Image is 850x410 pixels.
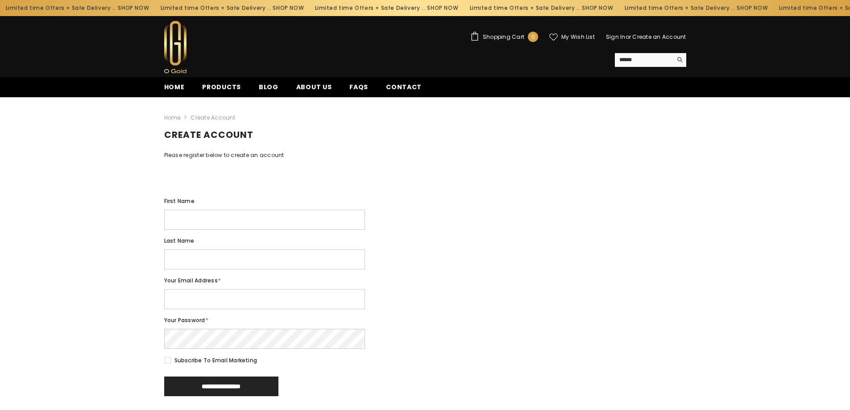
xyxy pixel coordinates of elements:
a: FAQs [340,82,377,97]
span: Create Account [191,113,235,123]
a: Blog [250,82,287,97]
label: Your Password [164,315,686,325]
a: Home [155,82,194,97]
span: Home [164,83,185,91]
span: or [626,33,631,41]
nav: breadcrumbs [164,97,686,126]
a: About us [287,82,341,97]
button: Search [672,53,686,66]
span: Products [202,83,241,91]
iframe: Social Login [164,172,686,194]
a: Home [164,113,181,123]
a: SHOP NOW [544,3,576,13]
div: Limited time Offers + Safe Delivery .. [581,1,736,15]
a: My Wish List [549,33,595,41]
div: Limited time Offers + Safe Delivery .. [272,1,427,15]
div: Please register below to create an account [164,150,686,160]
span: Shopping Cart [483,34,524,40]
a: SHOP NOW [390,3,421,13]
span: FAQs [349,83,368,91]
img: Ogold Shop [164,21,187,73]
a: SHOP NOW [699,3,730,13]
div: Limited time Offers + Safe Delivery .. [117,1,272,15]
label: Subscribe to email marketing [164,356,686,365]
a: Create an Account [632,33,686,41]
a: Products [193,82,250,97]
label: Your Email Address [164,276,686,286]
span: Blog [259,83,278,91]
h1: Create account [164,126,686,150]
span: My Wish List [561,34,595,40]
label: Last name [164,236,686,246]
span: About us [296,83,332,91]
span: Contact [386,83,422,91]
summary: Search [615,53,686,67]
span: 0 [531,32,535,42]
a: Contact [377,82,431,97]
div: Limited time Offers + Safe Delivery .. [427,1,581,15]
a: SHOP NOW [235,3,266,13]
a: Shopping Cart [470,32,538,42]
a: Sign In [606,33,626,41]
a: SHOP NOW [80,3,112,13]
label: First name [164,196,686,206]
